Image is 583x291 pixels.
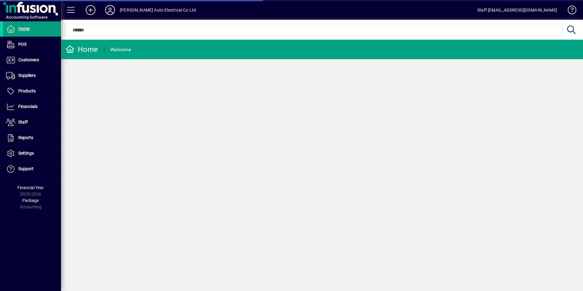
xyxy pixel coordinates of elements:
[3,115,61,130] a: Staff
[18,26,30,31] span: Home
[563,1,575,21] a: Knowledge Base
[22,198,39,203] span: Package
[110,45,131,55] div: Welcome
[3,52,61,68] a: Customers
[18,166,34,171] span: Support
[3,161,61,177] a: Support
[66,45,98,54] div: Home
[120,5,196,15] div: [PERSON_NAME] Auto Electrical Co Ltd
[18,42,27,47] span: POS
[18,57,39,62] span: Customers
[3,68,61,83] a: Suppliers
[17,185,44,190] span: Financial Year
[18,88,36,93] span: Products
[3,99,61,114] a: Financials
[18,120,28,124] span: Staff
[81,5,100,16] button: Add
[3,146,61,161] a: Settings
[3,84,61,99] a: Products
[18,73,36,78] span: Suppliers
[18,104,38,109] span: Financials
[18,151,34,156] span: Settings
[3,130,61,145] a: Reports
[3,37,61,52] a: POS
[477,5,557,15] div: Staff [EMAIL_ADDRESS][DOMAIN_NAME]
[18,135,33,140] span: Reports
[100,5,120,16] button: Profile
